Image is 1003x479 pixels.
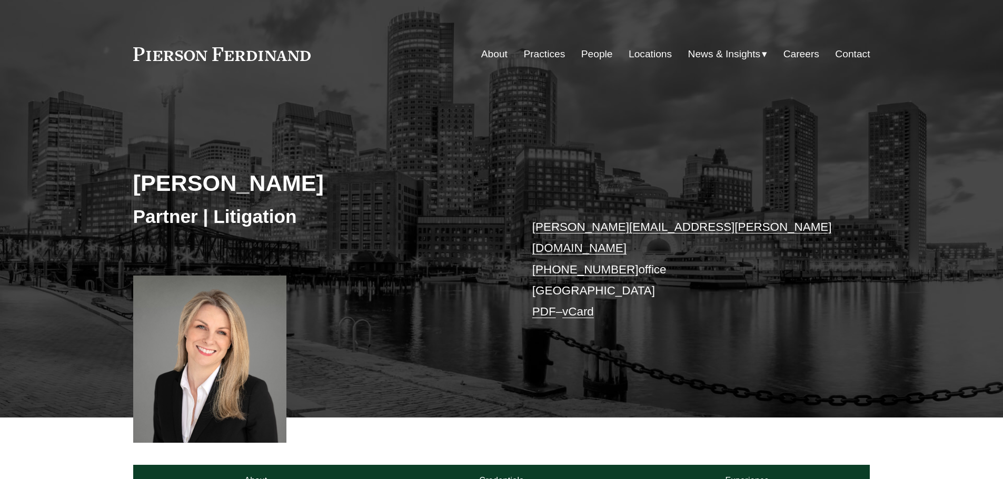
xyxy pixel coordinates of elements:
[835,44,870,64] a: Contact
[783,44,819,64] a: Careers
[581,44,613,64] a: People
[133,169,502,197] h2: [PERSON_NAME]
[532,305,556,318] a: PDF
[629,44,672,64] a: Locations
[523,44,565,64] a: Practices
[562,305,594,318] a: vCard
[481,44,508,64] a: About
[532,217,839,323] p: office [GEOGRAPHIC_DATA] –
[133,205,502,228] h3: Partner | Litigation
[688,45,761,64] span: News & Insights
[688,44,768,64] a: folder dropdown
[532,263,639,276] a: [PHONE_NUMBER]
[532,220,832,254] a: [PERSON_NAME][EMAIL_ADDRESS][PERSON_NAME][DOMAIN_NAME]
